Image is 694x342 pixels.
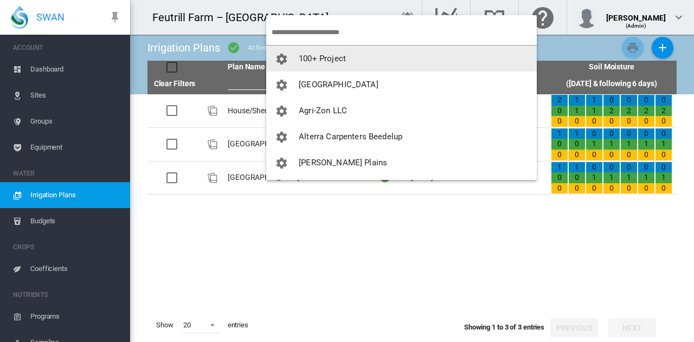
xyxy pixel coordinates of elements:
[266,124,537,150] button: You have 'Admin' permissions to Alterra Carpenters Beedelup
[299,80,378,89] span: [GEOGRAPHIC_DATA]
[299,158,387,167] span: [PERSON_NAME] Plains
[275,79,288,92] md-icon: icon-cog
[266,46,537,72] button: You have 'Admin' permissions to 100+ Project
[299,106,347,115] span: Agri-Zon LLC
[266,98,537,124] button: You have 'Admin' permissions to Agri-Zon LLC
[266,72,537,98] button: You have 'Admin' permissions to Adelaide High School
[275,131,288,144] md-icon: icon-cog
[266,150,537,176] button: You have 'Admin' permissions to Anna Plains
[299,132,402,141] span: Alterra Carpenters Beedelup
[299,54,346,63] span: 100+ Project
[275,105,288,118] md-icon: icon-cog
[275,53,288,66] md-icon: icon-cog
[266,176,537,202] button: You have 'Admin' permissions to Australian Almond Centre of Excellence
[275,157,288,170] md-icon: icon-cog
